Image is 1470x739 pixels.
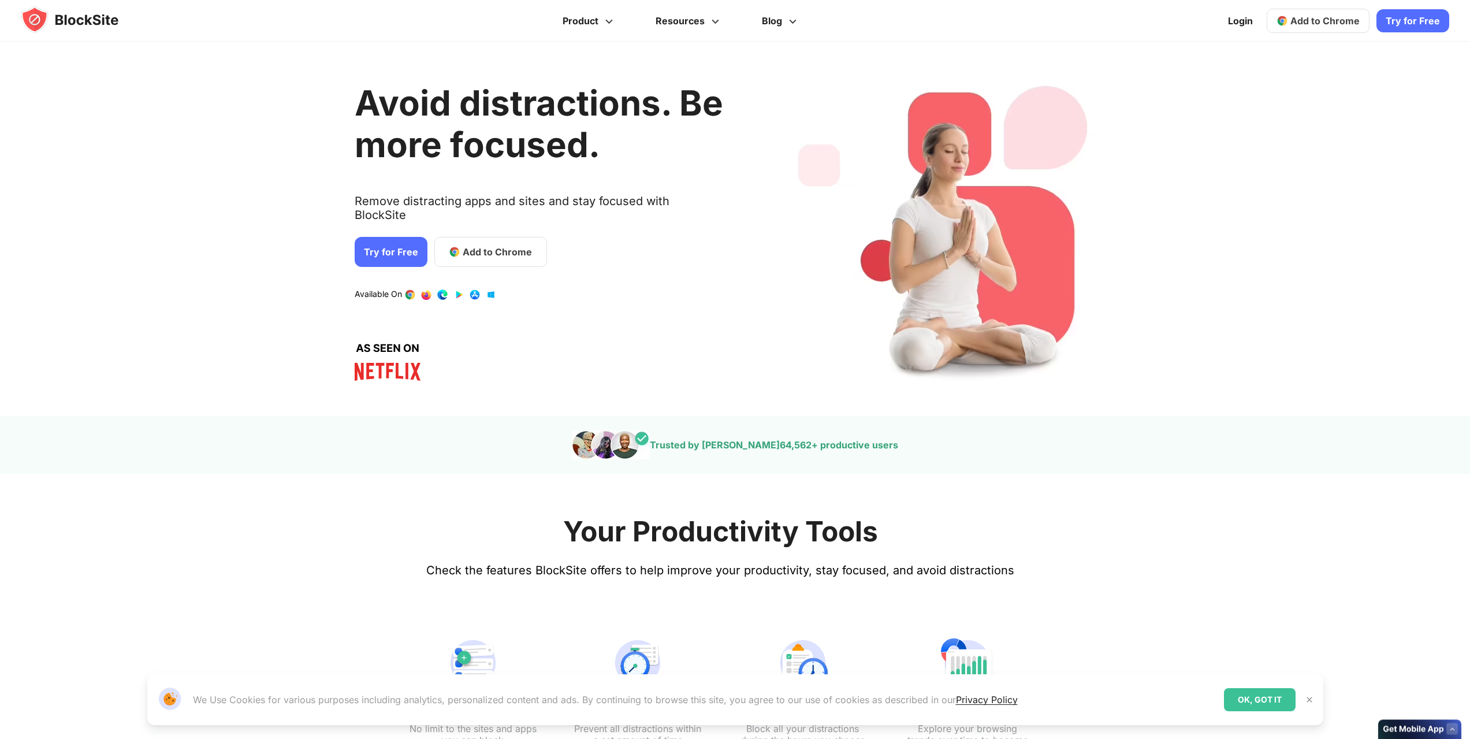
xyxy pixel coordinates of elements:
a: Try for Free [355,237,427,267]
a: Login [1221,7,1260,35]
span: 64,562 [780,439,812,451]
button: Close [1302,692,1317,707]
a: Add to Chrome [1267,9,1369,33]
p: We Use Cookies for various purposes including analytics, personalized content and ads. By continu... [193,693,1018,707]
text: Trusted by [PERSON_NAME] + productive users [650,439,898,451]
a: Privacy Policy [956,694,1018,705]
text: Check the features BlockSite offers to help improve your productivity, stay focused, and avoid di... [426,563,1014,577]
text: Available On [355,289,402,300]
text: Remove distracting apps and sites and stay focused with BlockSite [355,194,723,231]
h1: Avoid distractions. Be more focused. [355,82,723,165]
a: Add to Chrome [434,237,547,267]
img: pepole images [572,430,650,459]
img: blocksite-icon.5d769676.svg [21,6,141,34]
span: Add to Chrome [1290,15,1360,27]
img: Close [1305,695,1314,704]
h2: Your Productivity Tools [563,514,878,548]
a: Try for Free [1376,9,1449,32]
img: chrome-icon.svg [1277,15,1288,27]
div: OK, GOT IT [1224,688,1296,711]
span: Add to Chrome [463,245,532,259]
